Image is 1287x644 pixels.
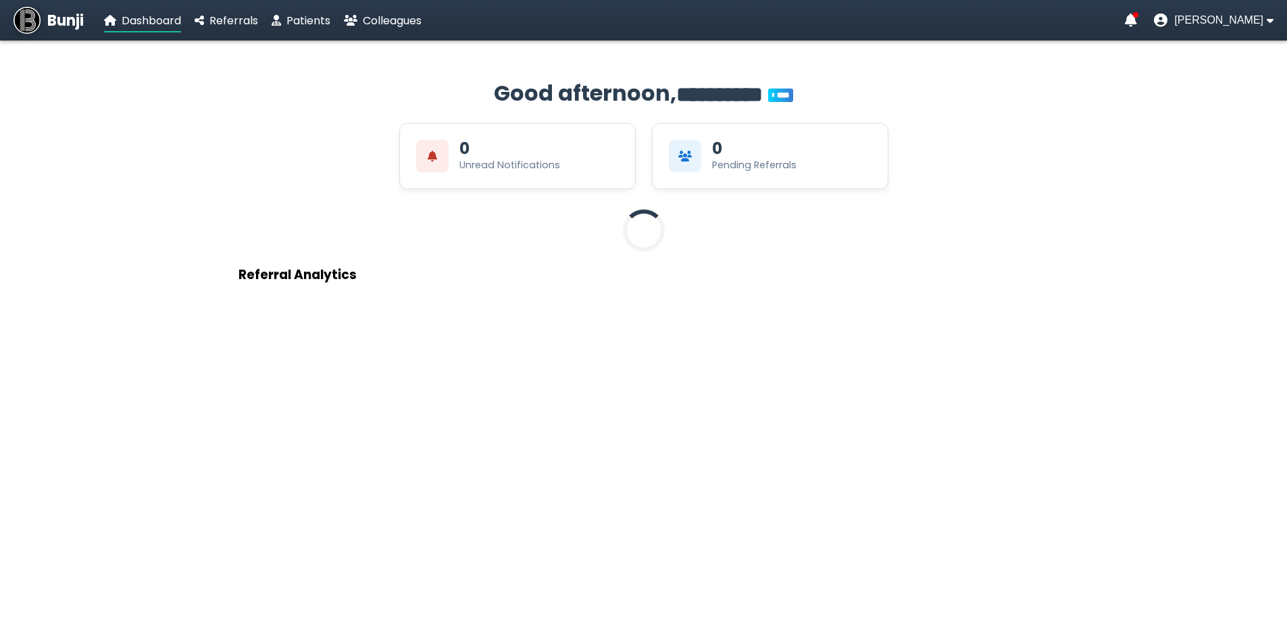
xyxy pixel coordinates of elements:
[459,158,560,172] div: Unread Notifications
[104,12,181,29] a: Dashboard
[712,141,722,157] div: 0
[1154,14,1273,27] button: User menu
[122,13,181,28] span: Dashboard
[399,123,636,189] div: View Unread Notifications
[238,77,1049,109] h2: Good afternoon,
[459,141,470,157] div: 0
[286,13,330,28] span: Patients
[47,9,84,32] span: Bunji
[712,158,797,172] div: Pending Referrals
[238,265,1049,284] h3: Referral Analytics
[1174,14,1263,26] span: [PERSON_NAME]
[1125,14,1137,27] a: Notifications
[209,13,258,28] span: Referrals
[272,12,330,29] a: Patients
[195,12,258,29] a: Referrals
[14,7,41,34] img: Bunji Dental Referral Management
[768,89,793,102] span: You’re on Plus!
[363,13,422,28] span: Colleagues
[652,123,888,189] div: View Pending Referrals
[344,12,422,29] a: Colleagues
[14,7,84,34] a: Bunji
